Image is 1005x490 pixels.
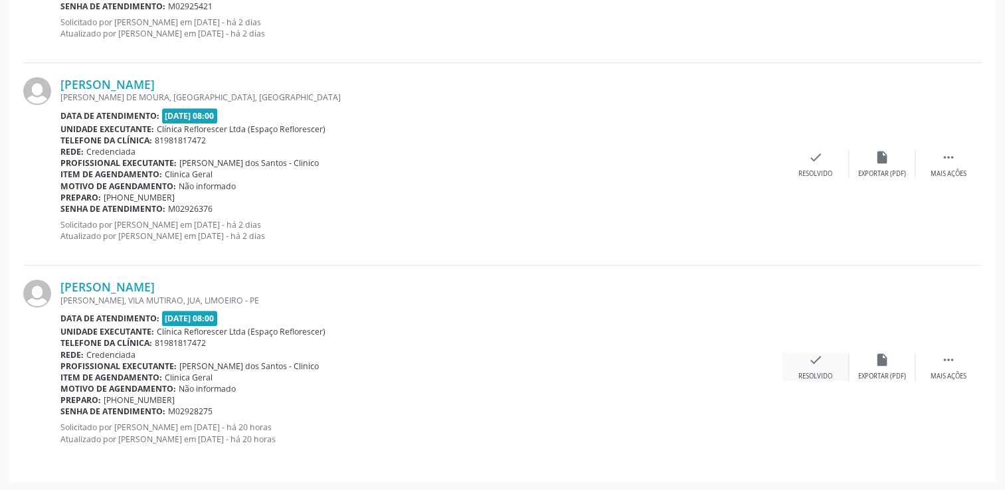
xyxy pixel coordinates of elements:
p: Solicitado por [PERSON_NAME] em [DATE] - há 20 horas Atualizado por [PERSON_NAME] em [DATE] - há ... [60,422,782,444]
span: Clínica Reflorescer Ltda (Espaço Reflorescer) [157,123,325,135]
div: Resolvido [798,372,832,381]
div: Mais ações [931,169,966,179]
span: Credenciada [86,146,136,157]
span: M02925421 [168,1,213,12]
b: Rede: [60,146,84,157]
i: insert_drive_file [875,353,889,367]
b: Senha de atendimento: [60,1,165,12]
span: [DATE] 08:00 [162,108,218,123]
span: Clinica Geral [165,372,213,383]
b: Preparo: [60,394,101,406]
img: img [23,77,51,105]
span: M02926376 [168,203,213,214]
p: Solicitado por [PERSON_NAME] em [DATE] - há 2 dias Atualizado por [PERSON_NAME] em [DATE] - há 2 ... [60,17,782,39]
i:  [941,150,956,165]
span: Credenciada [86,349,136,361]
b: Telefone da clínica: [60,135,152,146]
div: [PERSON_NAME], VILA MUTIRAO, JUA, LIMOEIRO - PE [60,295,782,306]
span: M02928275 [168,406,213,417]
div: Resolvido [798,169,832,179]
b: Telefone da clínica: [60,337,152,349]
span: [DATE] 08:00 [162,311,218,326]
i: insert_drive_file [875,150,889,165]
div: Mais ações [931,372,966,381]
span: 81981817472 [155,135,206,146]
b: Senha de atendimento: [60,406,165,417]
span: Clínica Reflorescer Ltda (Espaço Reflorescer) [157,326,325,337]
b: Item de agendamento: [60,169,162,180]
span: [PERSON_NAME] dos Santos - Clinico [179,157,319,169]
b: Data de atendimento: [60,313,159,324]
b: Profissional executante: [60,157,177,169]
span: [PHONE_NUMBER] [104,192,175,203]
span: 81981817472 [155,337,206,349]
i:  [941,353,956,367]
b: Data de atendimento: [60,110,159,122]
i: check [808,353,823,367]
b: Senha de atendimento: [60,203,165,214]
div: [PERSON_NAME] DE MOURA, [GEOGRAPHIC_DATA], [GEOGRAPHIC_DATA] [60,92,782,103]
b: Rede: [60,349,84,361]
b: Item de agendamento: [60,372,162,383]
b: Unidade executante: [60,326,154,337]
p: Solicitado por [PERSON_NAME] em [DATE] - há 2 dias Atualizado por [PERSON_NAME] em [DATE] - há 2 ... [60,219,782,242]
span: Clinica Geral [165,169,213,180]
span: Não informado [179,181,236,192]
div: Exportar (PDF) [858,169,906,179]
span: [PHONE_NUMBER] [104,394,175,406]
span: Não informado [179,383,236,394]
a: [PERSON_NAME] [60,77,155,92]
b: Unidade executante: [60,123,154,135]
b: Preparo: [60,192,101,203]
span: [PERSON_NAME] dos Santos - Clinico [179,361,319,372]
a: [PERSON_NAME] [60,280,155,294]
b: Profissional executante: [60,361,177,372]
i: check [808,150,823,165]
div: Exportar (PDF) [858,372,906,381]
b: Motivo de agendamento: [60,181,176,192]
b: Motivo de agendamento: [60,383,176,394]
img: img [23,280,51,307]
